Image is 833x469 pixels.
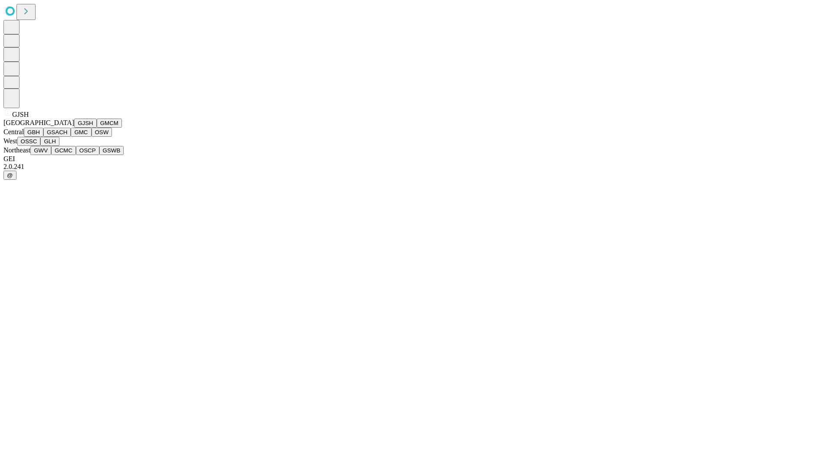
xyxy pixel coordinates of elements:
span: @ [7,172,13,178]
button: OSW [92,128,112,137]
button: GMC [71,128,91,137]
span: Northeast [3,146,30,154]
button: GSWB [99,146,124,155]
button: GBH [24,128,43,137]
button: @ [3,171,16,180]
button: GJSH [74,119,97,128]
span: West [3,137,17,145]
button: GLH [40,137,59,146]
div: GEI [3,155,830,163]
button: GSACH [43,128,71,137]
div: 2.0.241 [3,163,830,171]
span: GJSH [12,111,29,118]
span: [GEOGRAPHIC_DATA] [3,119,74,126]
button: OSCP [76,146,99,155]
button: GWV [30,146,51,155]
button: OSSC [17,137,41,146]
span: Central [3,128,24,135]
button: GMCM [97,119,122,128]
button: GCMC [51,146,76,155]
